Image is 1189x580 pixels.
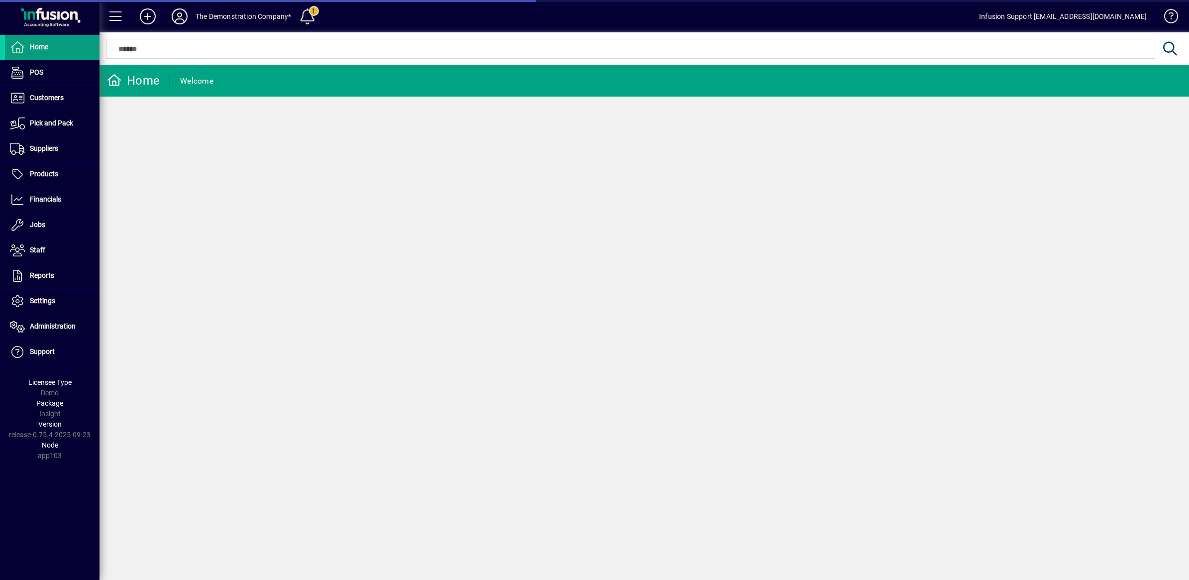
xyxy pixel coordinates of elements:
[5,187,99,212] a: Financials
[30,43,48,51] span: Home
[30,144,58,152] span: Suppliers
[30,322,76,330] span: Administration
[5,86,99,111] a: Customers
[5,263,99,288] a: Reports
[5,314,99,339] a: Administration
[30,348,55,355] span: Support
[38,420,62,428] span: Version
[164,7,196,25] button: Profile
[5,213,99,237] a: Jobs
[196,8,292,24] div: The Demonstration Company*
[30,94,64,102] span: Customers
[36,399,63,407] span: Package
[30,170,58,178] span: Products
[5,289,99,314] a: Settings
[30,246,45,254] span: Staff
[5,162,99,187] a: Products
[5,238,99,263] a: Staff
[107,73,160,89] div: Home
[5,136,99,161] a: Suppliers
[5,111,99,136] a: Pick and Pack
[30,195,61,203] span: Financials
[1157,2,1177,34] a: Knowledge Base
[30,68,43,76] span: POS
[42,441,58,449] span: Node
[30,297,55,305] span: Settings
[30,119,73,127] span: Pick and Pack
[30,271,54,279] span: Reports
[28,378,72,386] span: Licensee Type
[979,8,1147,24] div: Infusion Support [EMAIL_ADDRESS][DOMAIN_NAME]
[132,7,164,25] button: Add
[180,73,213,89] div: Welcome
[5,340,99,364] a: Support
[30,221,45,229] span: Jobs
[5,60,99,85] a: POS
